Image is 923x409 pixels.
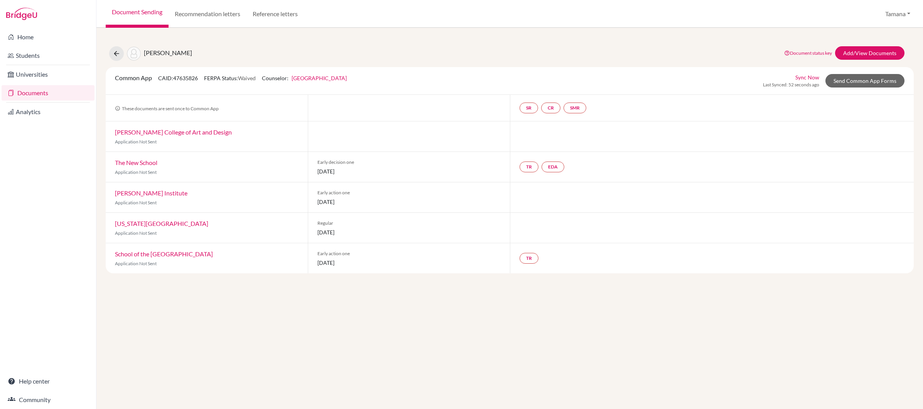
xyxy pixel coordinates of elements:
[115,220,208,227] a: [US_STATE][GEOGRAPHIC_DATA]
[115,200,157,205] span: Application Not Sent
[564,103,586,113] a: SMR
[115,106,219,111] span: These documents are sent once to Common App
[115,128,232,136] a: [PERSON_NAME] College of Art and Design
[784,50,832,56] a: Document status key
[115,230,157,236] span: Application Not Sent
[882,7,914,21] button: Tamana
[158,75,198,81] span: CAID: 47635826
[115,189,187,197] a: [PERSON_NAME] Institute
[317,228,501,236] span: [DATE]
[115,261,157,266] span: Application Not Sent
[835,46,904,60] a: Add/View Documents
[292,75,347,81] a: [GEOGRAPHIC_DATA]
[2,392,94,407] a: Community
[317,159,501,166] span: Early decision one
[825,74,904,88] a: Send Common App Forms
[115,74,152,81] span: Common App
[115,159,157,166] a: The New School
[317,250,501,257] span: Early action one
[115,139,157,145] span: Application Not Sent
[520,103,538,113] a: SR
[2,85,94,101] a: Documents
[520,162,538,172] a: TR
[2,374,94,389] a: Help center
[541,103,560,113] a: CR
[317,220,501,227] span: Regular
[115,169,157,175] span: Application Not Sent
[763,81,819,88] span: Last Synced: 52 seconds ago
[238,75,256,81] span: Waived
[317,259,501,267] span: [DATE]
[262,75,347,81] span: Counselor:
[204,75,256,81] span: FERPA Status:
[2,104,94,120] a: Analytics
[795,73,819,81] a: Sync Now
[520,253,538,264] a: TR
[317,167,501,175] span: [DATE]
[2,48,94,63] a: Students
[542,162,564,172] a: EDA
[317,189,501,196] span: Early action one
[2,29,94,45] a: Home
[2,67,94,82] a: Universities
[317,198,501,206] span: [DATE]
[6,8,37,20] img: Bridge-U
[115,250,213,258] a: School of the [GEOGRAPHIC_DATA]
[144,49,192,56] span: [PERSON_NAME]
